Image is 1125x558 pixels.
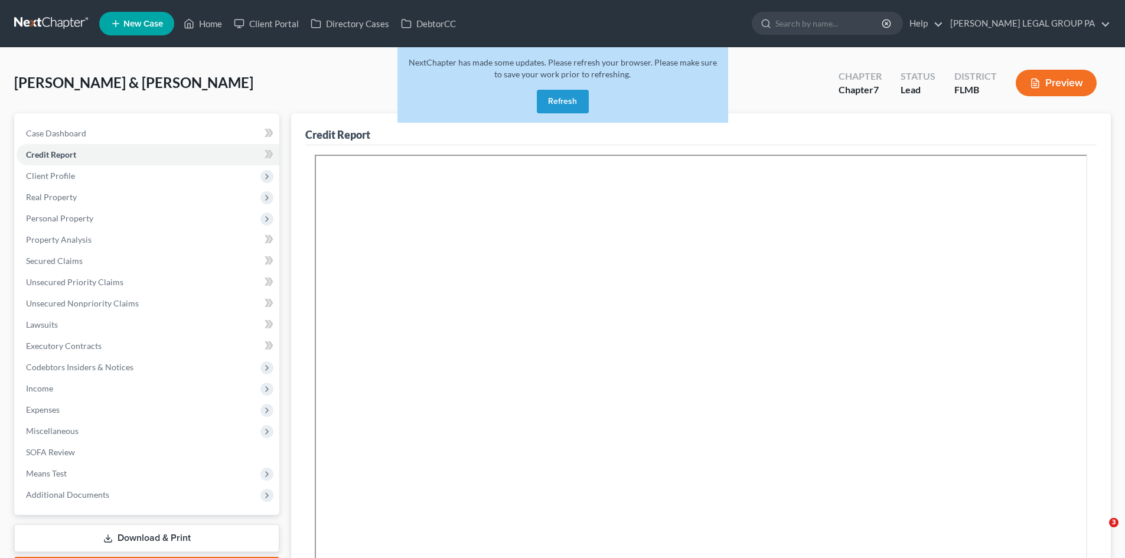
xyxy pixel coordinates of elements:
a: Secured Claims [17,250,279,272]
div: Lead [901,83,935,97]
a: Client Portal [228,13,305,34]
a: [PERSON_NAME] LEGAL GROUP PA [944,13,1110,34]
span: Credit Report [26,149,76,159]
button: Refresh [537,90,589,113]
a: Case Dashboard [17,123,279,144]
span: Property Analysis [26,234,92,244]
span: Case Dashboard [26,128,86,138]
input: Search by name... [775,12,883,34]
a: Unsecured Nonpriority Claims [17,293,279,314]
a: Executory Contracts [17,335,279,357]
a: SOFA Review [17,442,279,463]
div: Credit Report [305,128,370,142]
a: DebtorCC [395,13,462,34]
span: 3 [1109,518,1119,527]
a: Help [904,13,943,34]
span: Secured Claims [26,256,83,266]
span: Lawsuits [26,319,58,329]
div: Chapter [839,70,882,83]
span: Expenses [26,404,60,415]
a: Directory Cases [305,13,395,34]
span: Unsecured Priority Claims [26,277,123,287]
a: Unsecured Priority Claims [17,272,279,293]
a: Property Analysis [17,229,279,250]
span: [PERSON_NAME] & [PERSON_NAME] [14,74,253,91]
div: Chapter [839,83,882,97]
div: District [954,70,997,83]
span: Executory Contracts [26,341,102,351]
span: Income [26,383,53,393]
span: New Case [123,19,163,28]
a: Credit Report [17,144,279,165]
span: Personal Property [26,213,93,223]
a: Home [178,13,228,34]
span: Client Profile [26,171,75,181]
a: Lawsuits [17,314,279,335]
button: Preview [1016,70,1097,96]
a: Download & Print [14,524,279,552]
iframe: Intercom live chat [1085,518,1113,546]
span: Unsecured Nonpriority Claims [26,298,139,308]
span: Real Property [26,192,77,202]
span: Codebtors Insiders & Notices [26,362,133,372]
span: Miscellaneous [26,426,79,436]
div: FLMB [954,83,997,97]
div: Status [901,70,935,83]
span: 7 [873,84,879,95]
span: Means Test [26,468,67,478]
span: Additional Documents [26,490,109,500]
span: SOFA Review [26,447,75,457]
span: NextChapter has made some updates. Please refresh your browser. Please make sure to save your wor... [409,57,717,79]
